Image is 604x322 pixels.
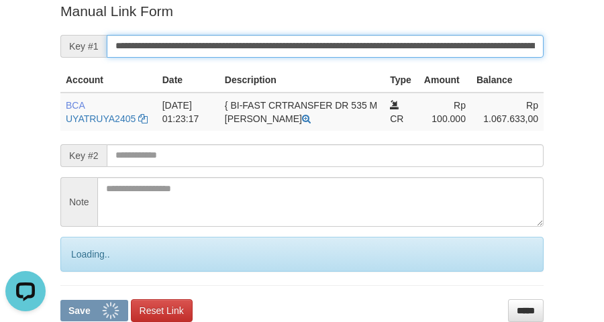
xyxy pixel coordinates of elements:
[390,113,403,124] span: CR
[60,237,544,272] div: Loading..
[219,93,385,131] td: { BI-FAST CRTRANSFER DR 535 M [PERSON_NAME]
[131,299,193,322] a: Reset Link
[60,300,128,321] button: Save
[471,68,544,93] th: Balance
[60,68,157,93] th: Account
[419,68,471,93] th: Amount
[419,93,471,131] td: Rp 100.000
[60,177,97,227] span: Note
[138,113,148,124] a: Copy UYATRUYA2405 to clipboard
[471,93,544,131] td: Rp 1.067.633,00
[140,305,184,316] span: Reset Link
[385,68,419,93] th: Type
[157,93,219,131] td: [DATE] 01:23:17
[219,68,385,93] th: Description
[60,35,107,58] span: Key #1
[68,305,91,316] span: Save
[5,5,46,46] button: Open LiveChat chat widget
[157,68,219,93] th: Date
[60,1,544,21] p: Manual Link Form
[60,144,107,167] span: Key #2
[66,113,136,124] a: UYATRUYA2405
[66,100,85,111] span: BCA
